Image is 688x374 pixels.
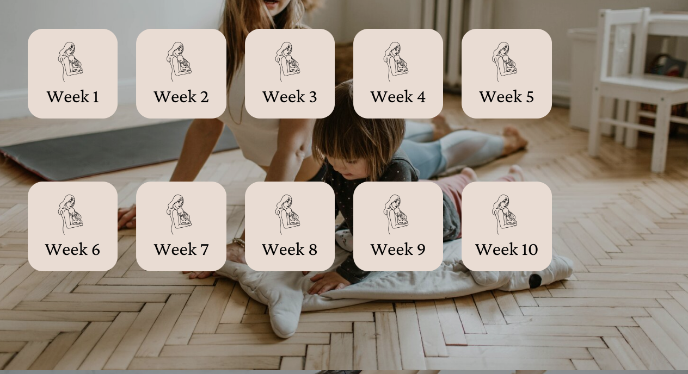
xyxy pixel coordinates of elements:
[353,182,443,271] a: week 9.png
[136,29,226,119] a: week 2.png
[136,182,226,271] a: week 7.png
[28,182,118,271] a: week 6.png
[28,29,118,119] a: week 1.png
[353,29,443,119] a: week 4.png
[245,29,335,119] a: week 3.png
[245,182,335,271] a: week 8.png
[462,29,551,119] a: week 5.png
[462,182,551,271] a: week 10.png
